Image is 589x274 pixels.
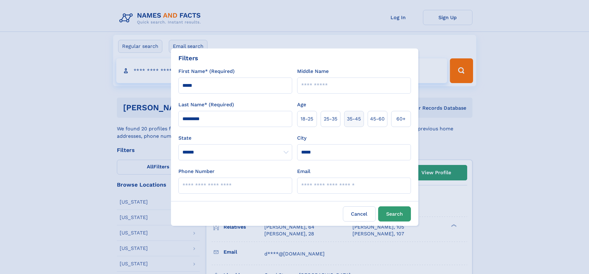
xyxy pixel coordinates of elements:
[343,206,376,221] label: Cancel
[178,168,215,175] label: Phone Number
[297,168,310,175] label: Email
[297,68,329,75] label: Middle Name
[301,115,313,123] span: 18‑25
[297,134,306,142] label: City
[178,101,234,108] label: Last Name* (Required)
[378,206,411,221] button: Search
[370,115,385,123] span: 45‑60
[178,53,198,63] div: Filters
[297,101,306,108] label: Age
[178,68,235,75] label: First Name* (Required)
[347,115,361,123] span: 35‑45
[178,134,292,142] label: State
[396,115,406,123] span: 60+
[324,115,337,123] span: 25‑35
